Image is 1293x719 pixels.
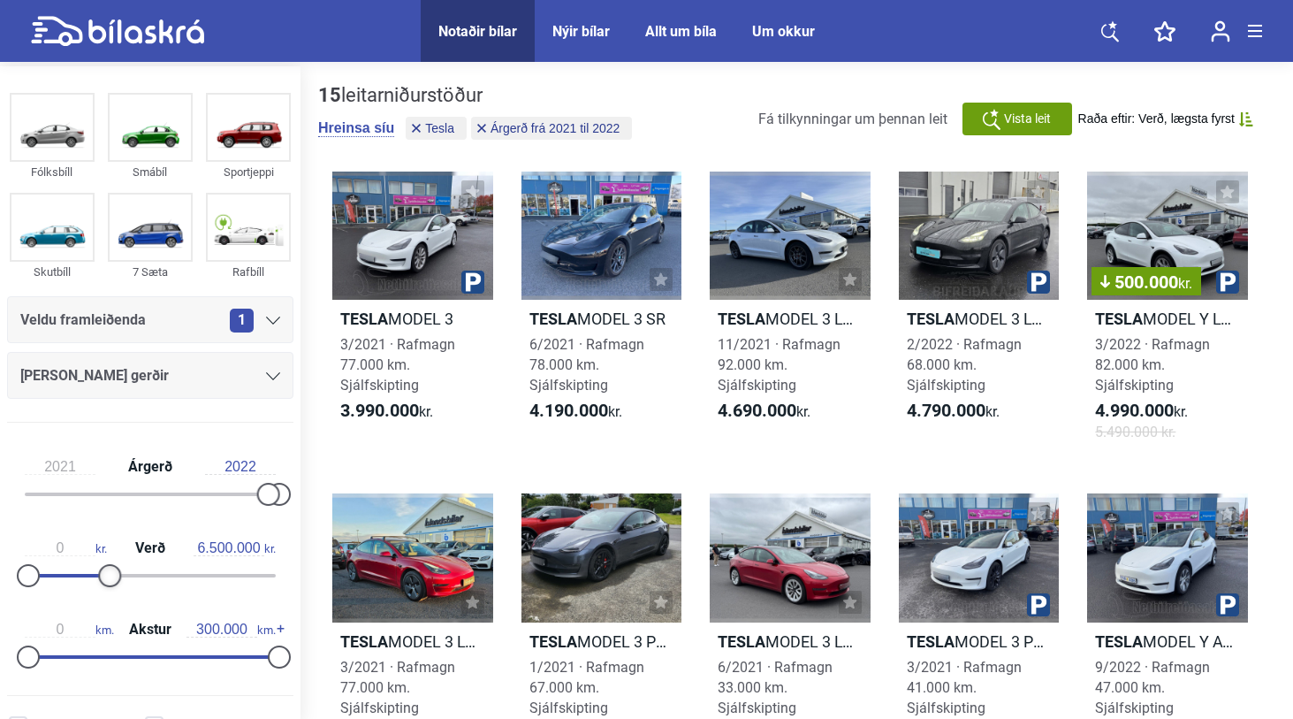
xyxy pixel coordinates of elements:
span: Tesla [425,122,454,134]
span: 9/2022 · Rafmagn 47.000 km. Sjálfskipting [1095,659,1210,716]
span: Fá tilkynningar um þennan leit [758,111,947,127]
button: Árgerð frá 2021 til 2022 [471,117,632,140]
a: Allt um bíla [645,23,717,40]
span: 500.000 [1100,273,1192,291]
h2: MODEL Y AWD LR [1087,631,1248,652]
b: Tesla [718,632,765,651]
button: Raða eftir: Verð, lægsta fyrst [1078,111,1253,126]
h2: MODEL 3 LONG RANGE AWD [899,309,1060,329]
h2: MODEL 3 PERFORMANCE [521,631,682,652]
span: 3/2022 · Rafmagn 82.000 km. Sjálfskipting [1095,336,1210,394]
div: 7 Sæta [108,262,193,282]
span: 1/2021 · Rafmagn 67.000 km. Sjálfskipting [529,659,644,716]
img: parking.png [1027,593,1050,616]
b: Tesla [718,310,765,328]
span: kr. [340,401,433,422]
span: 3/2021 · Rafmagn 77.000 km. Sjálfskipting [340,659,455,716]
div: Rafbíll [206,262,291,282]
span: Raða eftir: Verð, lægsta fyrst [1078,111,1235,126]
span: Vista leit [1004,110,1051,128]
h2: MODEL 3 LONG RANGE [710,631,871,652]
div: leitarniðurstöður [318,84,636,107]
img: parking.png [1216,593,1239,616]
span: kr. [194,540,276,556]
b: 4.790.000 [907,400,985,421]
span: kr. [907,401,1000,422]
a: 500.000kr.TeslaMODEL Y LONG RANGE3/2022 · Rafmagn82.000 km. Sjálfskipting4.990.000kr.5.490.000 kr. [1087,172,1248,458]
span: km. [25,622,114,638]
span: 11/2021 · Rafmagn 92.000 km. Sjálfskipting [718,336,840,394]
img: parking.png [461,271,484,294]
b: 15 [318,84,341,106]
span: Verð [131,541,170,555]
span: kr. [1095,401,1188,422]
b: 4.990.000 [1095,400,1174,421]
img: user-login.svg [1211,20,1230,42]
span: 2/2022 · Rafmagn 68.000 km. Sjálfskipting [907,336,1022,394]
span: km. [186,622,276,638]
span: kr. [718,401,810,422]
span: [PERSON_NAME] gerðir [20,363,169,388]
span: Árgerð frá 2021 til 2022 [491,122,620,134]
span: kr. [529,401,622,422]
div: Smábíl [108,162,193,182]
span: Akstur [125,623,176,637]
b: Tesla [340,310,388,328]
a: Nýir bílar [552,23,610,40]
h2: MODEL 3 LONG RANGE [332,631,493,652]
b: Tesla [340,632,388,651]
a: TeslaMODEL 3 SR6/2021 · Rafmagn78.000 km. Sjálfskipting4.190.000kr. [521,172,682,458]
h2: MODEL Y LONG RANGE [1087,309,1248,329]
span: 3/2021 · Rafmagn 41.000 km. Sjálfskipting [907,659,1022,716]
div: Fólksbíll [10,162,95,182]
b: Tesla [1095,632,1143,651]
b: Tesla [529,310,577,328]
span: 6/2021 · Rafmagn 33.000 km. Sjálfskipting [718,659,833,716]
a: TeslaMODEL 3 LONG RANGE11/2021 · Rafmagn92.000 km. Sjálfskipting4.690.000kr. [710,172,871,458]
h2: MODEL 3 [332,309,493,329]
a: Um okkur [752,23,815,40]
span: kr. [25,540,107,556]
span: 5.490.000 kr. [1095,422,1175,442]
h2: MODEL 3 LONG RANGE [710,309,871,329]
span: 1 [230,309,254,333]
a: TeslaMODEL 33/2021 · Rafmagn77.000 km. Sjálfskipting3.990.000kr. [332,172,493,458]
a: Notaðir bílar [438,23,517,40]
b: 3.990.000 [340,400,419,421]
h2: MODEL 3 SR [521,309,682,329]
b: Tesla [529,632,577,651]
span: Árgerð [124,460,177,474]
b: Tesla [907,632,955,651]
b: Tesla [907,310,955,328]
button: Tesla [406,117,467,140]
div: Sportjeppi [206,162,291,182]
img: parking.png [1216,271,1239,294]
a: TeslaMODEL 3 LONG RANGE AWD2/2022 · Rafmagn68.000 km. Sjálfskipting4.790.000kr. [899,172,1060,458]
span: Veldu framleiðenda [20,308,146,333]
h2: MODEL 3 PERFORMANCE [899,631,1060,652]
div: Skutbíll [10,262,95,282]
b: Tesla [1095,310,1143,328]
span: 6/2021 · Rafmagn 78.000 km. Sjálfskipting [529,336,644,394]
span: kr. [1178,275,1192,292]
b: 4.690.000 [718,400,796,421]
button: Hreinsa síu [318,119,394,137]
b: 4.190.000 [529,400,608,421]
img: parking.png [1027,271,1050,294]
span: 3/2021 · Rafmagn 77.000 km. Sjálfskipting [340,336,455,394]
